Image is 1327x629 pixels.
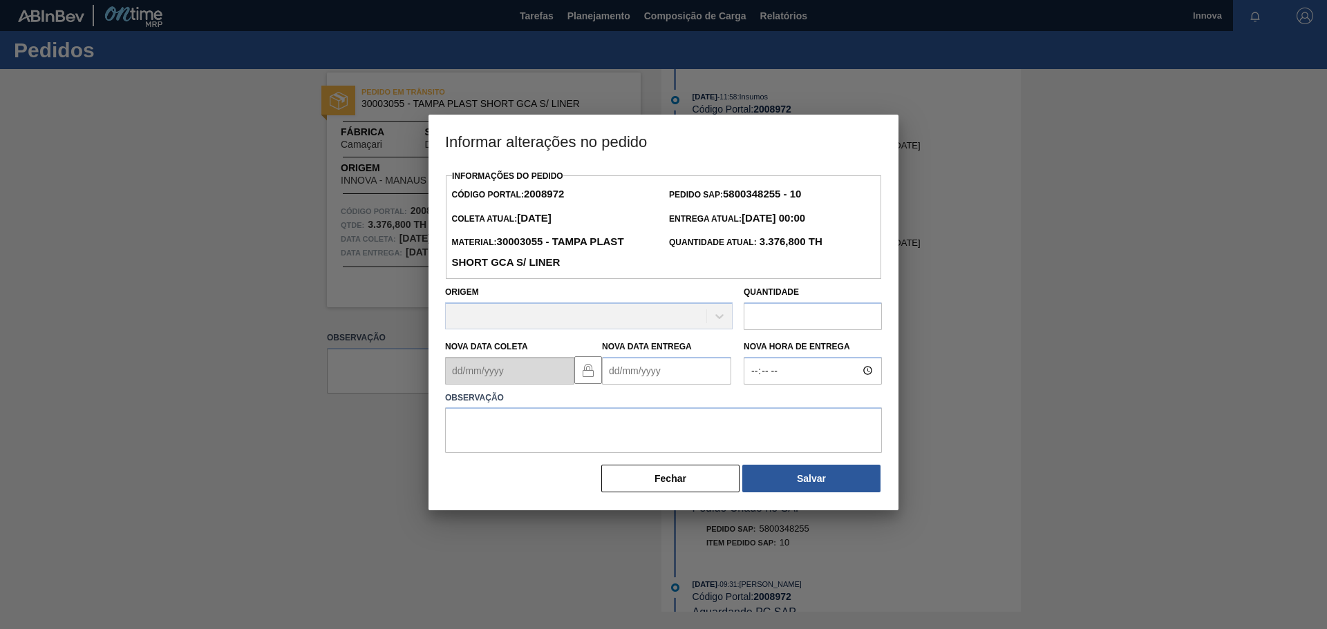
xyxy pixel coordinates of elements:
h3: Informar alterações no pedido [429,115,898,167]
span: Material: [451,238,623,268]
label: Nova Data Entrega [602,342,692,351]
button: Fechar [601,465,740,492]
input: dd/mm/yyyy [602,357,731,385]
span: Código Portal: [451,190,564,200]
strong: [DATE] 00:00 [742,212,805,224]
span: Entrega Atual: [669,214,805,224]
img: locked [580,362,596,378]
label: Nova Hora de Entrega [744,337,882,357]
strong: 3.376,800 TH [757,235,822,247]
button: Salvar [742,465,881,492]
strong: [DATE] [517,212,552,224]
input: dd/mm/yyyy [445,357,574,385]
label: Origem [445,287,479,297]
label: Observação [445,388,882,408]
strong: 30003055 - TAMPA PLAST SHORT GCA S/ LINER [451,235,623,268]
label: Quantidade [744,287,799,297]
strong: 2008972 [524,188,564,200]
button: locked [574,356,602,384]
label: Informações do Pedido [452,171,563,181]
span: Coleta Atual: [451,214,551,224]
span: Quantidade Atual: [669,238,822,247]
strong: 5800348255 - 10 [723,188,801,200]
label: Nova Data Coleta [445,342,528,351]
span: Pedido SAP: [669,190,801,200]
